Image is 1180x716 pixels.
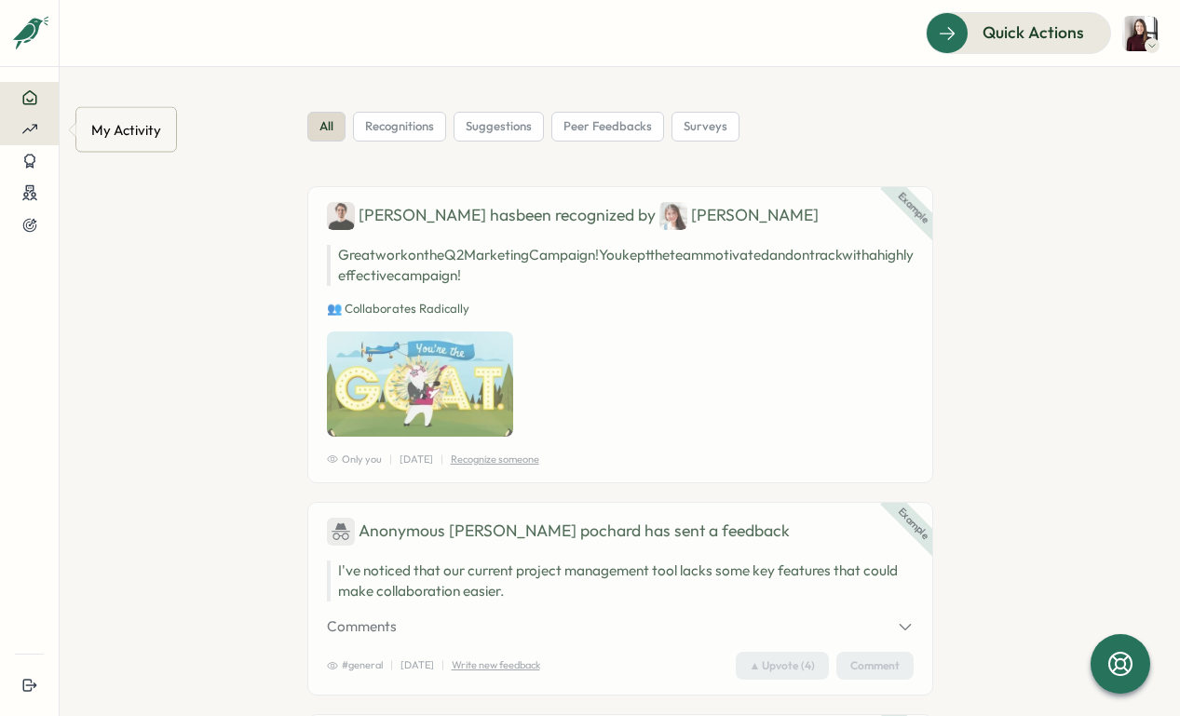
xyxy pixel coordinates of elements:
[389,452,392,467] p: |
[327,657,383,673] span: #general
[1122,16,1158,51] img: Sanna Tietjen
[451,452,539,467] p: Recognize someone
[327,518,914,546] div: has sent a feedback
[926,12,1111,53] button: Quick Actions
[390,657,393,673] p: |
[327,331,513,436] img: Recognition Image
[441,452,443,467] p: |
[466,118,532,135] span: suggestions
[327,616,397,637] span: Comments
[659,202,687,230] img: Jane
[452,657,540,673] p: Write new feedback
[327,616,914,637] button: Comments
[327,202,355,230] img: Ben
[327,301,914,317] p: 👥 Collaborates Radically
[327,202,914,230] div: [PERSON_NAME] has been recognized by
[983,20,1084,45] span: Quick Actions
[563,118,652,135] span: peer feedbacks
[441,657,444,673] p: |
[659,202,819,230] div: [PERSON_NAME]
[400,657,434,673] p: [DATE]
[338,561,914,601] p: I've noticed that our current project management tool lacks some key features that could make col...
[319,118,333,135] span: all
[327,452,382,467] span: Only you
[365,118,434,135] span: recognitions
[88,115,165,144] div: My Activity
[400,452,433,467] p: [DATE]
[327,245,914,286] p: Great work on the Q2 Marketing Campaign! You kept the team motivated and on track with a highly e...
[327,518,641,546] div: Anonymous [PERSON_NAME] pochard
[684,118,727,135] span: surveys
